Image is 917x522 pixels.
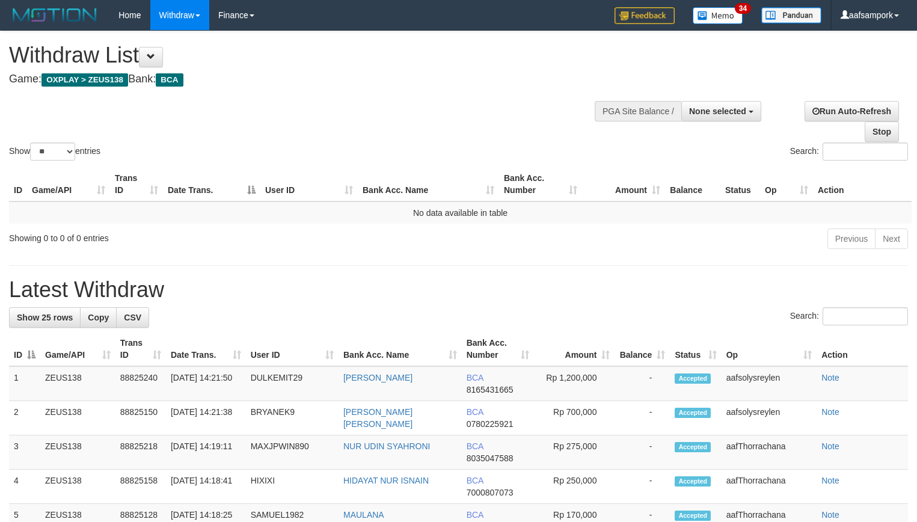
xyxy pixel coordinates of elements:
[115,470,166,504] td: 88825158
[246,401,339,435] td: BRYANEK9
[817,332,908,366] th: Action
[246,470,339,504] td: HIXIXI
[582,167,665,201] th: Amount: activate to sort column ascending
[343,476,429,485] a: HIDAYAT NUR ISNAIN
[343,373,412,382] a: [PERSON_NAME]
[115,401,166,435] td: 88825150
[467,453,514,463] span: Copy 8035047588 to clipboard
[9,6,100,24] img: MOTION_logo.png
[156,73,183,87] span: BCA
[9,201,912,224] td: No data available in table
[722,401,817,435] td: aafsolysreylen
[343,407,412,429] a: [PERSON_NAME] [PERSON_NAME]
[339,332,462,366] th: Bank Acc. Name: activate to sort column ascending
[30,143,75,161] select: Showentries
[615,332,670,366] th: Balance: activate to sort column ascending
[40,332,115,366] th: Game/API: activate to sort column ascending
[670,332,721,366] th: Status: activate to sort column ascending
[9,470,40,504] td: 4
[865,121,899,142] a: Stop
[467,373,483,382] span: BCA
[675,408,711,418] span: Accepted
[534,435,615,470] td: Rp 275,000
[9,43,600,67] h1: Withdraw List
[9,278,908,302] h1: Latest Withdraw
[821,476,839,485] a: Note
[790,143,908,161] label: Search:
[163,167,260,201] th: Date Trans.: activate to sort column descending
[467,419,514,429] span: Copy 0780225921 to clipboard
[760,167,813,201] th: Op: activate to sort column ascending
[823,307,908,325] input: Search:
[675,442,711,452] span: Accepted
[116,307,149,328] a: CSV
[110,167,163,201] th: Trans ID: activate to sort column ascending
[9,167,27,201] th: ID
[665,167,720,201] th: Balance
[827,229,876,249] a: Previous
[467,510,483,520] span: BCA
[9,307,81,328] a: Show 25 rows
[467,441,483,451] span: BCA
[615,435,670,470] td: -
[689,106,746,116] span: None selected
[115,332,166,366] th: Trans ID: activate to sort column ascending
[467,476,483,485] span: BCA
[722,366,817,401] td: aafsolysreylen
[40,435,115,470] td: ZEUS138
[17,313,73,322] span: Show 25 rows
[260,167,358,201] th: User ID: activate to sort column ascending
[9,332,40,366] th: ID: activate to sort column descending
[534,332,615,366] th: Amount: activate to sort column ascending
[467,407,483,417] span: BCA
[40,366,115,401] td: ZEUS138
[115,435,166,470] td: 88825218
[9,366,40,401] td: 1
[722,332,817,366] th: Op: activate to sort column ascending
[246,435,339,470] td: MAXJPWIN890
[40,470,115,504] td: ZEUS138
[534,366,615,401] td: Rp 1,200,000
[693,7,743,24] img: Button%20Memo.svg
[9,227,373,244] div: Showing 0 to 0 of 0 entries
[343,510,384,520] a: MAULANA
[821,373,839,382] a: Note
[124,313,141,322] span: CSV
[88,313,109,322] span: Copy
[534,401,615,435] td: Rp 700,000
[735,3,751,14] span: 34
[722,470,817,504] td: aafThorrachana
[166,470,246,504] td: [DATE] 14:18:41
[821,441,839,451] a: Note
[761,7,821,23] img: panduan.png
[675,476,711,487] span: Accepted
[166,435,246,470] td: [DATE] 14:19:11
[166,401,246,435] td: [DATE] 14:21:38
[499,167,582,201] th: Bank Acc. Number: activate to sort column ascending
[246,332,339,366] th: User ID: activate to sort column ascending
[534,470,615,504] td: Rp 250,000
[615,401,670,435] td: -
[681,101,761,121] button: None selected
[823,143,908,161] input: Search:
[40,401,115,435] td: ZEUS138
[805,101,899,121] a: Run Auto-Refresh
[9,435,40,470] td: 3
[462,332,535,366] th: Bank Acc. Number: activate to sort column ascending
[467,385,514,395] span: Copy 8165431665 to clipboard
[9,73,600,85] h4: Game: Bank:
[115,366,166,401] td: 88825240
[595,101,681,121] div: PGA Site Balance /
[615,470,670,504] td: -
[343,441,430,451] a: NUR UDIN SYAHRONI
[875,229,908,249] a: Next
[821,510,839,520] a: Note
[615,7,675,24] img: Feedback.jpg
[9,401,40,435] td: 2
[467,488,514,497] span: Copy 7000807073 to clipboard
[821,407,839,417] a: Note
[80,307,117,328] a: Copy
[166,332,246,366] th: Date Trans.: activate to sort column ascending
[9,143,100,161] label: Show entries
[358,167,499,201] th: Bank Acc. Name: activate to sort column ascending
